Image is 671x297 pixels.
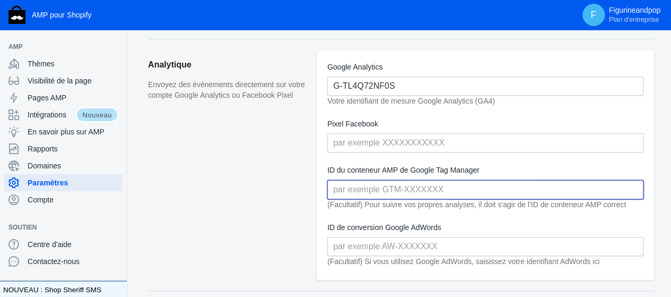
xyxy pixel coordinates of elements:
[32,11,92,19] font: AMP pour Shopify
[8,224,37,231] font: Soutien
[8,43,23,50] font: AMP
[327,223,441,232] font: ID de conversion Google AdWords
[4,157,123,174] a: Domaines
[327,200,626,209] font: (Facultatif) Pour suivre vos propres analyses, il doit s'agir de l'ID de conteneur AMP correct
[82,111,112,118] font: Nouveau
[28,162,61,170] font: Domaines
[327,133,643,152] input: par exemple XXXXXXXXXXX
[148,60,191,69] font: Analytique
[327,120,378,128] font: Pixel Facebook
[28,77,91,85] font: Visibilité de la page
[327,77,643,96] input: par exemple G-XXXXXXX
[327,180,643,199] input: par exemple GTM-XXXXXXX
[327,166,480,174] font: ID du conteneur AMP de Google Tag Manager
[28,240,72,249] font: Centre d'aide
[28,145,58,153] font: Rapports
[4,106,123,123] a: IntégrationsNouveau
[28,94,66,102] font: Pages AMP
[327,237,643,256] input: par exemple AW-XXXXXXX
[28,196,54,204] font: Compte
[148,80,305,99] font: Envoyez des événements directement sur votre compte Google Analytics ou Facebook Pixel
[4,55,123,72] a: Thèmes
[327,257,599,266] font: (Facultatif) Si vous utilisez Google AdWords, saisissez votre identifiant AdWords ici
[8,6,25,24] img: Logo du shérif de la boutique
[4,140,123,157] a: Rapports
[4,174,123,191] a: Paramètres
[327,63,382,71] font: Google Analytics
[4,253,123,270] a: Contactez-nous
[609,6,660,14] font: Figurineandpop
[4,191,123,208] a: Compte
[4,123,123,140] a: En savoir plus sur AMP
[618,244,658,284] iframe: Contrôleur de discussion Drift Widget
[4,89,123,106] a: Pages AMP
[28,111,66,119] font: Intégrations
[28,257,80,266] font: Contactez-nous
[28,179,68,187] font: Paramètres
[590,10,596,20] font: F
[108,45,125,49] button: Ajouter un canal de vente
[327,97,495,105] font: Votre identifiant de mesure Google Analytics (GA4)
[4,72,123,89] a: Visibilité de la page
[28,128,104,136] font: En savoir plus sur AMP
[108,225,125,230] button: Ajouter un canal de vente
[609,16,659,23] font: Plan d'entreprise
[28,60,55,68] font: Thèmes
